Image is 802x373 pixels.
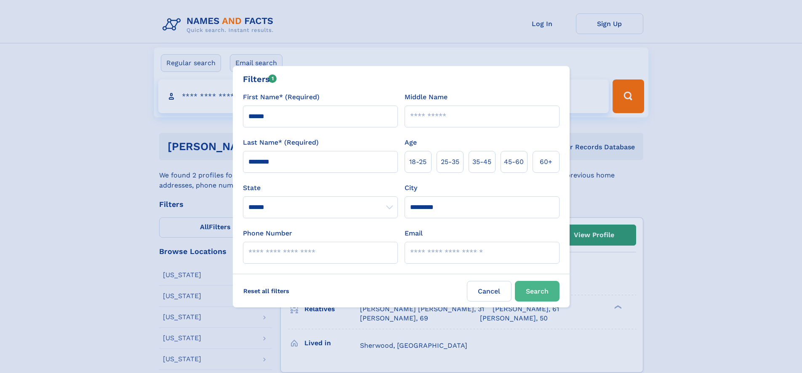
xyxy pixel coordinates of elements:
[243,73,277,85] div: Filters
[467,281,512,302] label: Cancel
[409,157,426,167] span: 18‑25
[243,183,398,193] label: State
[441,157,459,167] span: 25‑35
[405,92,448,102] label: Middle Name
[472,157,491,167] span: 35‑45
[515,281,560,302] button: Search
[540,157,552,167] span: 60+
[243,228,292,238] label: Phone Number
[243,138,319,148] label: Last Name* (Required)
[405,183,417,193] label: City
[238,281,295,301] label: Reset all filters
[405,228,423,238] label: Email
[504,157,524,167] span: 45‑60
[405,138,417,148] label: Age
[243,92,320,102] label: First Name* (Required)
